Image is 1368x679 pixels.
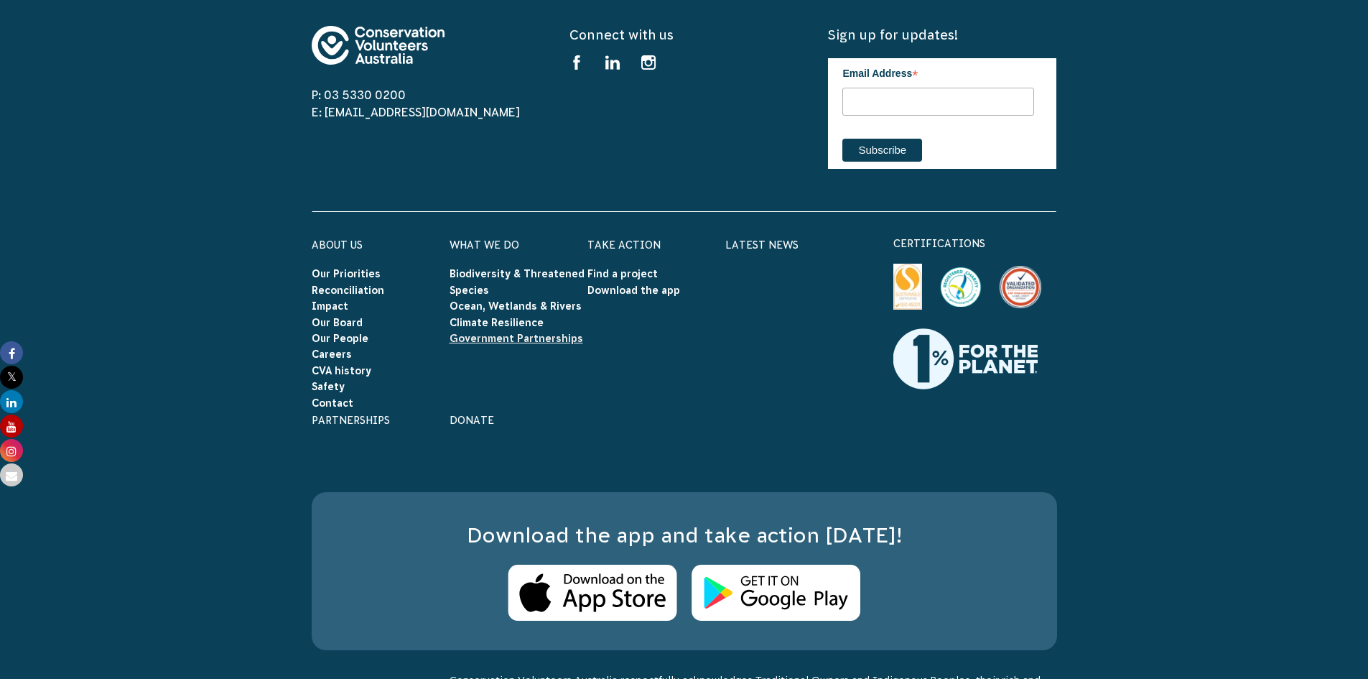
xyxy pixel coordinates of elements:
a: About Us [312,239,363,251]
input: Subscribe [842,139,922,162]
a: Ocean, Wetlands & Rivers [450,300,582,312]
a: Donate [450,415,494,426]
a: Contact [312,397,353,409]
img: logo-footer.svg [312,26,445,65]
a: Download the app [587,285,680,296]
a: Government Partnerships [450,333,583,344]
a: Impact [312,300,348,312]
h5: Connect with us [569,26,798,44]
a: Careers [312,348,352,360]
a: Biodiversity & Threatened Species [450,268,585,295]
img: Android Store Logo [692,565,860,622]
a: Find a project [587,268,658,280]
a: Take Action [587,239,661,251]
a: Reconciliation [312,285,384,296]
a: Climate Resilience [450,317,544,328]
a: Our Priorities [312,268,381,280]
a: CVA history [312,365,371,377]
img: Apple Store Logo [508,565,677,622]
a: What We Do [450,239,519,251]
h5: Sign up for updates! [828,26,1056,44]
a: Safety [312,381,345,392]
a: Our People [312,333,368,344]
a: Our Board [312,317,363,328]
label: Email Address [842,58,1034,86]
a: Latest News [725,239,799,251]
h3: Download the app and take action [DATE]! [340,521,1028,550]
a: P: 03 5330 0200 [312,88,406,101]
a: Partnerships [312,415,390,426]
p: certifications [893,235,1057,252]
a: E: [EMAIL_ADDRESS][DOMAIN_NAME] [312,106,520,119]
